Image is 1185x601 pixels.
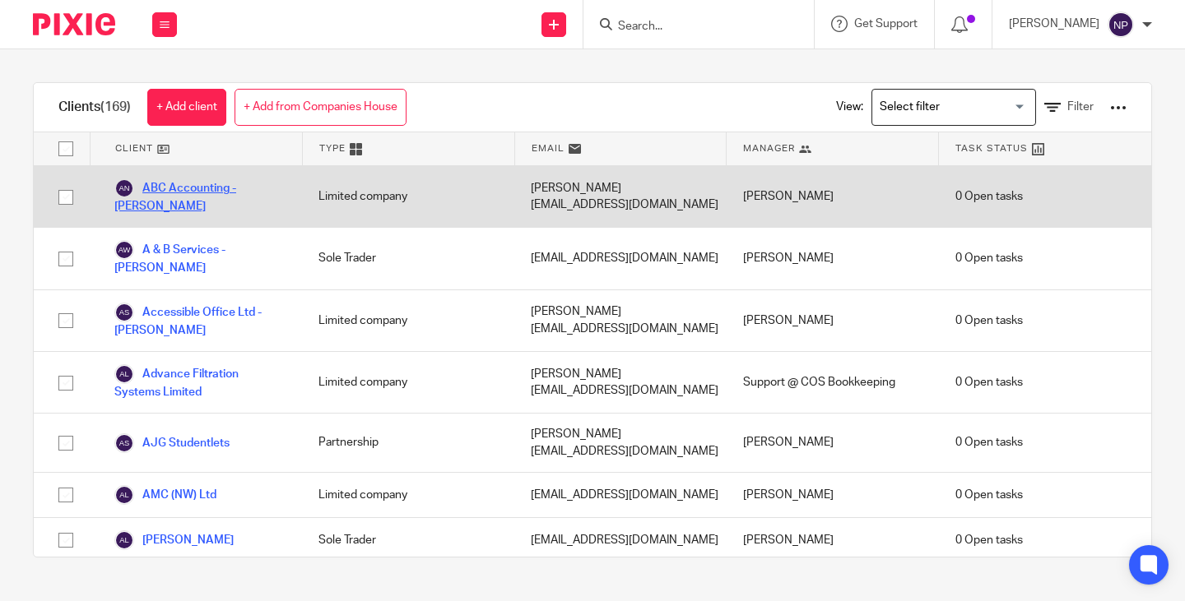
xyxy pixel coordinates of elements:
[727,518,939,562] div: [PERSON_NAME]
[514,518,727,562] div: [EMAIL_ADDRESS][DOMAIN_NAME]
[955,250,1023,266] span: 0 Open tasks
[727,228,939,289] div: [PERSON_NAME]
[514,228,727,289] div: [EMAIL_ADDRESS][DOMAIN_NAME]
[955,487,1023,503] span: 0 Open tasks
[302,518,514,562] div: Sole Trader
[114,530,134,550] img: svg%3E
[50,133,81,164] input: Select all
[871,89,1036,126] div: Search for option
[727,414,939,472] div: [PERSON_NAME]
[114,178,134,198] img: svg%3E
[114,433,230,453] a: AJG Studentlets
[514,414,727,472] div: [PERSON_NAME][EMAIL_ADDRESS][DOMAIN_NAME]
[743,141,795,155] span: Manager
[727,166,939,227] div: [PERSON_NAME]
[874,93,1026,122] input: Search for option
[114,178,286,215] a: ABC Accounting - [PERSON_NAME]
[302,228,514,289] div: Sole Trader
[727,290,939,351] div: [PERSON_NAME]
[115,141,153,155] span: Client
[955,374,1023,391] span: 0 Open tasks
[1067,101,1094,113] span: Filter
[514,166,727,227] div: [PERSON_NAME][EMAIL_ADDRESS][DOMAIN_NAME]
[616,20,764,35] input: Search
[114,485,134,505] img: svg%3E
[514,290,727,351] div: [PERSON_NAME][EMAIL_ADDRESS][DOMAIN_NAME]
[514,352,727,413] div: [PERSON_NAME][EMAIL_ADDRESS][DOMAIN_NAME]
[302,352,514,413] div: Limited company
[302,414,514,472] div: Partnership
[955,188,1023,205] span: 0 Open tasks
[235,89,407,126] a: + Add from Companies House
[532,141,565,155] span: Email
[811,83,1127,132] div: View:
[100,100,131,113] span: (169)
[1009,16,1099,32] p: [PERSON_NAME]
[114,530,234,550] a: [PERSON_NAME]
[302,473,514,517] div: Limited company
[114,240,286,276] a: A & B Services - [PERSON_NAME]
[114,240,134,260] img: svg%3E
[854,18,918,30] span: Get Support
[727,352,939,413] div: Support @ COS Bookkeeping
[955,434,1023,451] span: 0 Open tasks
[58,99,131,116] h1: Clients
[955,532,1023,548] span: 0 Open tasks
[114,485,216,505] a: AMC (NW) Ltd
[302,166,514,227] div: Limited company
[955,141,1028,155] span: Task Status
[514,473,727,517] div: [EMAIL_ADDRESS][DOMAIN_NAME]
[114,433,134,453] img: svg%3E
[302,290,514,351] div: Limited company
[147,89,226,126] a: + Add client
[114,364,286,400] a: Advance Filtration Systems Limited
[114,303,134,322] img: svg%3E
[319,141,346,155] span: Type
[727,473,939,517] div: [PERSON_NAME]
[1108,12,1134,38] img: svg%3E
[33,13,115,35] img: Pixie
[114,303,286,339] a: Accessible Office Ltd - [PERSON_NAME]
[114,364,134,384] img: svg%3E
[955,312,1023,329] span: 0 Open tasks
